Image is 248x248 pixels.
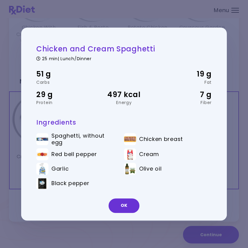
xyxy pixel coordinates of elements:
[51,165,69,172] span: Garlic
[36,89,95,100] div: 29 g
[36,100,95,105] div: Protein
[36,55,212,61] div: 25 min | Lunch/Dinner
[36,80,95,84] div: Carbs
[153,89,212,100] div: 7 g
[95,100,153,105] div: Energy
[153,68,212,80] div: 19 g
[36,68,95,80] div: 51 g
[51,180,90,187] span: Black pepper
[51,151,97,158] span: Red bell pepper
[153,80,212,84] div: Fat
[139,136,183,142] span: Chicken breast
[36,118,212,126] h3: Ingredients
[139,151,159,158] span: Cream
[153,100,212,105] div: Fiber
[109,198,139,213] button: OK
[95,89,153,100] div: 497 kcal
[36,44,212,54] h2: Chicken and Cream Spaghetti
[51,133,115,146] span: Spaghetti, without egg
[139,165,162,172] span: Olive oil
